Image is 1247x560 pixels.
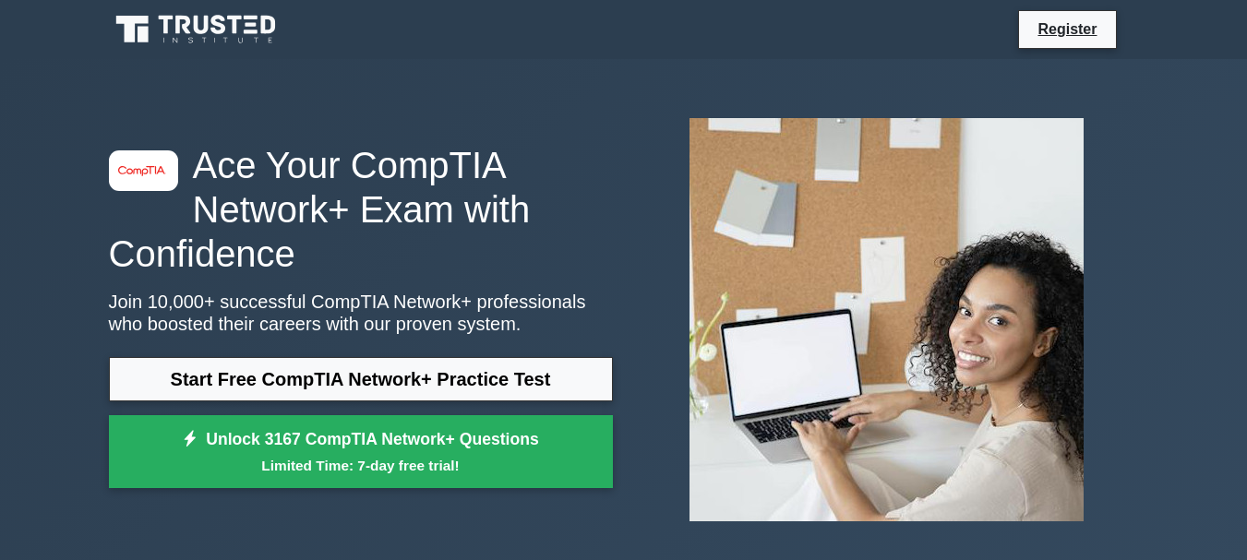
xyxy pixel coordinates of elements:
[109,143,613,276] h1: Ace Your CompTIA Network+ Exam with Confidence
[109,415,613,489] a: Unlock 3167 CompTIA Network+ QuestionsLimited Time: 7-day free trial!
[109,357,613,401] a: Start Free CompTIA Network+ Practice Test
[1026,18,1108,41] a: Register
[109,291,613,335] p: Join 10,000+ successful CompTIA Network+ professionals who boosted their careers with our proven ...
[132,455,590,476] small: Limited Time: 7-day free trial!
